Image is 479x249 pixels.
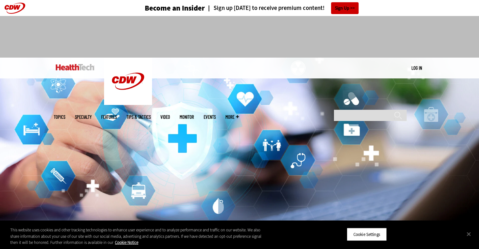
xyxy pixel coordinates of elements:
[115,240,138,245] a: More information about your privacy
[411,65,422,71] div: User menu
[411,65,422,71] a: Log in
[160,115,170,119] a: Video
[10,227,264,246] div: This website uses cookies and other tracking technologies to enhance user experience and to analy...
[204,115,216,119] a: Events
[123,22,356,51] iframe: advertisement
[104,58,152,105] img: Home
[347,228,387,241] button: Cookie Settings
[126,115,151,119] a: Tips & Tactics
[121,4,205,12] a: Become an Insider
[56,64,94,70] img: Home
[75,115,92,119] span: Specialty
[180,115,194,119] a: MonITor
[225,115,239,119] span: More
[54,115,65,119] span: Topics
[462,227,476,241] button: Close
[205,5,325,11] a: Sign up [DATE] to receive premium content!
[145,4,205,12] h3: Become an Insider
[331,2,359,14] a: Sign Up
[104,100,152,107] a: CDW
[101,115,117,119] a: Features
